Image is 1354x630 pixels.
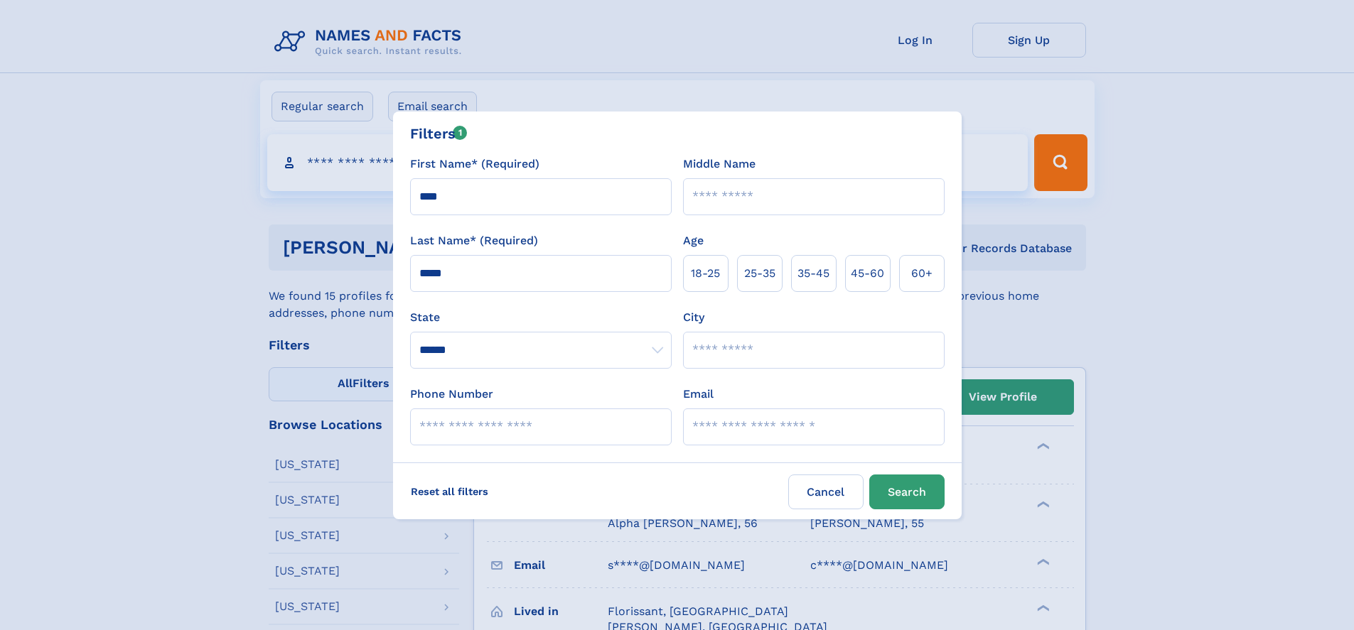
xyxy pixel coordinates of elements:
label: Cancel [788,474,864,509]
span: 18‑25 [691,265,720,282]
label: Phone Number [410,386,493,403]
label: State [410,309,672,326]
div: Filters [410,123,468,144]
label: First Name* (Required) [410,156,539,173]
button: Search [869,474,945,509]
span: 60+ [911,265,933,282]
span: 35‑45 [797,265,829,282]
label: Email [683,386,714,403]
span: 25‑35 [744,265,775,282]
label: Reset all filters [402,474,498,509]
label: Age [683,232,704,249]
label: Last Name* (Required) [410,232,538,249]
label: City [683,309,704,326]
span: 45‑60 [851,265,884,282]
label: Middle Name [683,156,756,173]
